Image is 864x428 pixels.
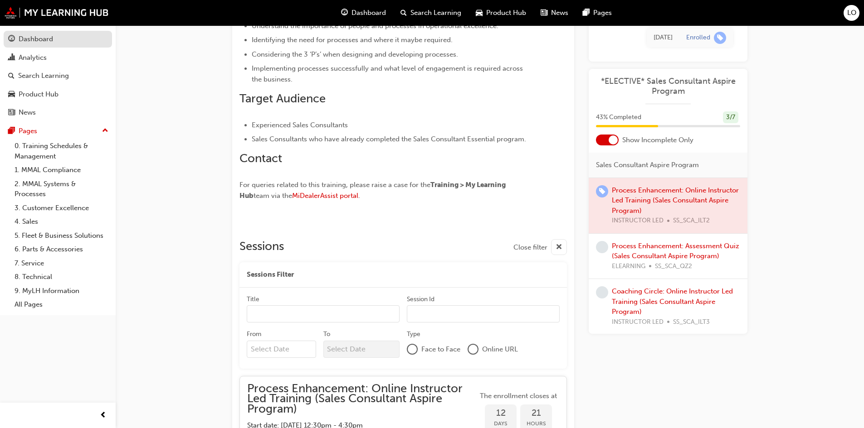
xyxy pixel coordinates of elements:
[407,295,434,304] div: Session Id
[476,7,483,19] span: car-icon
[596,240,608,253] span: learningRecordVerb_NONE-icon
[247,269,294,280] span: Sessions Filter
[612,287,733,316] a: Coaching Circle: Online Instructor Led Training (Sales Consultant Aspire Program)
[5,7,109,19] img: mmal
[469,4,533,22] a: car-iconProduct Hub
[247,384,478,414] span: Process Enhancement: Online Instructor Led Training (Sales Consultant Aspire Program)
[351,8,386,18] span: Dashboard
[11,229,112,243] a: 5. Fleet & Business Solutions
[323,341,400,358] input: To
[8,91,15,99] span: car-icon
[485,408,517,418] span: 12
[393,4,469,22] a: search-iconSearch Learning
[252,135,526,143] span: Sales Consultants who have already completed the Sales Consultant Essential program.
[4,29,112,123] button: DashboardAnalyticsSearch LearningProduct HubNews
[596,286,608,298] span: learningRecordVerb_NONE-icon
[292,192,358,200] a: MiDealerAssist portal
[252,64,525,83] span: Implementing processes successfully and what level of engagement is required across the business. ​
[407,305,560,322] input: Session Id
[19,126,37,136] div: Pages
[513,242,547,253] span: Close filter
[612,241,739,260] a: Process Enhancement: Assessment Quiz (Sales Consultant Aspire Program)
[19,107,36,118] div: News
[844,5,859,21] button: LO
[596,160,699,170] span: Sales Consultant Aspire Program
[8,127,15,135] span: pages-icon
[723,111,738,123] div: 3 / 7
[8,35,15,43] span: guage-icon
[11,242,112,256] a: 6. Parts & Accessories
[673,317,710,327] span: SS_SCA_ILT3
[239,91,326,106] span: Target Audience
[11,215,112,229] a: 4. Sales
[19,53,47,63] div: Analytics
[421,344,460,355] span: Face to Face
[247,305,400,322] input: Title
[252,36,453,44] span: Identifying the need for processes and where it maybe required.​
[407,330,420,339] div: Type
[19,34,53,44] div: Dashboard
[11,139,112,163] a: 0. Training Schedules & Management
[612,317,664,327] span: INSTRUCTOR LED
[247,330,261,339] div: From
[18,71,69,81] div: Search Learning
[247,295,259,304] div: Title
[596,76,740,96] span: *ELECTIVE* Sales Consultant Aspire Program
[714,31,726,43] span: learningRecordVerb_ENROLL-icon
[239,239,284,255] h2: Sessions
[239,181,430,189] span: For queries related to this training, please raise a case for the
[541,7,547,19] span: news-icon
[482,344,518,355] span: Online URL
[533,4,576,22] a: news-iconNews
[410,8,461,18] span: Search Learning
[400,7,407,19] span: search-icon
[576,4,619,22] a: pages-iconPages
[4,123,112,139] button: Pages
[341,7,348,19] span: guage-icon
[252,22,498,30] span: Understand the importance of people and processes in operational excellence.​
[596,185,608,197] span: learningRecordVerb_ENROLL-icon
[622,135,693,145] span: Show Incomplete Only
[8,54,15,62] span: chart-icon
[4,49,112,66] a: Analytics
[513,239,567,255] button: Close filter
[4,86,112,103] a: Product Hub
[11,163,112,177] a: 1. MMAL Compliance
[8,72,15,80] span: search-icon
[593,8,612,18] span: Pages
[100,410,107,421] span: prev-icon
[11,284,112,298] a: 9. MyLH Information
[8,109,15,117] span: news-icon
[596,112,641,122] span: 43 % Completed
[478,391,559,401] span: The enrollment closes at
[520,408,552,418] span: 21
[654,32,673,43] div: Tue Sep 23 2025 13:30:31 GMT+1000 (Australian Eastern Standard Time)
[102,125,108,137] span: up-icon
[254,192,292,200] span: team via the
[4,104,112,121] a: News
[551,8,568,18] span: News
[334,4,393,22] a: guage-iconDashboard
[847,8,856,18] span: LO
[11,177,112,201] a: 2. MMAL Systems & Processes
[252,121,348,129] span: Experienced Sales Consultants
[655,261,692,271] span: SS_SCA_QZ2
[4,31,112,48] a: Dashboard
[486,8,526,18] span: Product Hub
[11,270,112,284] a: 8. Technical
[252,50,460,58] span: Considering the 3 ‘P’s’ when designing and developing processes. ​
[583,7,590,19] span: pages-icon
[11,256,112,270] a: 7. Service
[686,33,710,42] div: Enrolled
[11,201,112,215] a: 3. Customer Excellence
[11,298,112,312] a: All Pages
[323,330,330,339] div: To
[612,261,645,271] span: ELEARNING
[247,341,316,358] input: From
[239,151,282,165] span: Contact
[4,67,112,84] a: Search Learning
[358,192,360,200] span: .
